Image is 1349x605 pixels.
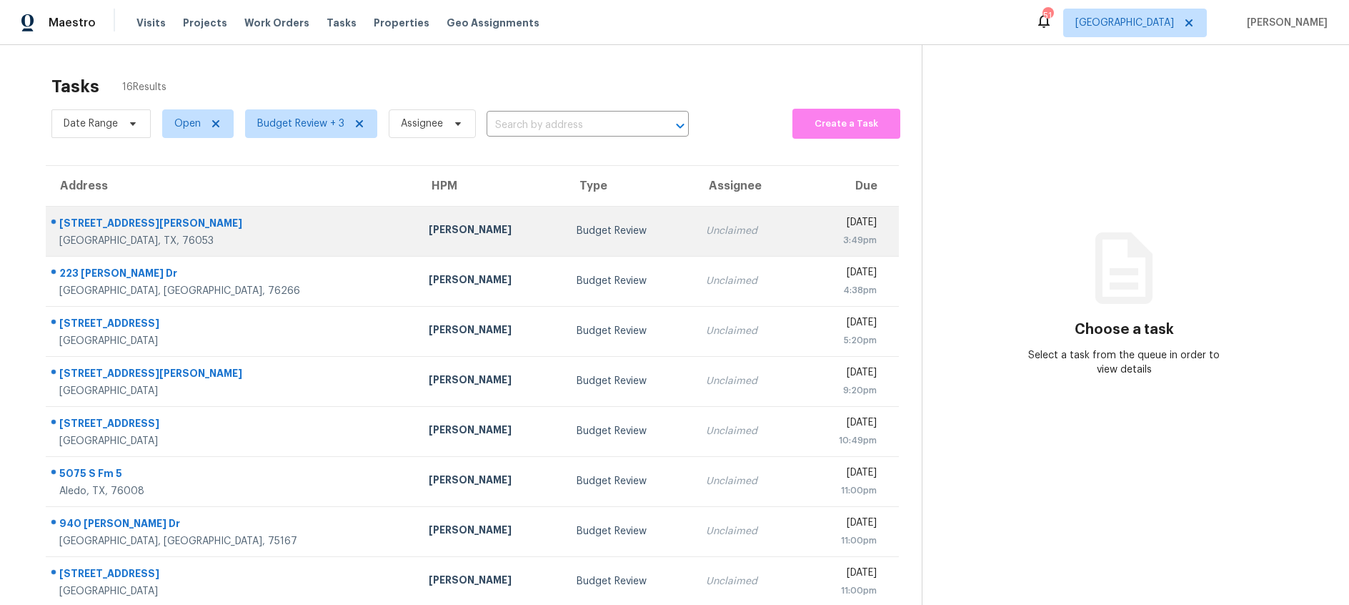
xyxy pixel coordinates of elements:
div: 11:00pm [810,483,877,498]
div: Unclaimed [706,424,787,438]
div: Unclaimed [706,274,787,288]
div: [DATE] [810,566,877,584]
div: Unclaimed [706,524,787,538]
div: [GEOGRAPHIC_DATA], TX, 76053 [59,234,406,248]
div: Unclaimed [706,574,787,589]
div: Budget Review [577,474,684,488]
div: Budget Review [577,374,684,388]
span: Visits [136,16,166,30]
span: Projects [183,16,227,30]
span: [PERSON_NAME] [1241,16,1328,30]
div: 223 [PERSON_NAME] Dr [59,266,406,284]
h3: Choose a task [1075,323,1174,337]
span: Properties [374,16,429,30]
div: [DATE] [810,365,877,383]
div: [DATE] [810,466,877,483]
div: Budget Review [577,524,684,538]
div: [DATE] [810,215,877,233]
div: [DATE] [810,415,877,433]
div: 5:20pm [810,333,877,348]
div: [DATE] [810,315,877,333]
div: 9:20pm [810,383,877,398]
div: [PERSON_NAME] [429,323,554,340]
span: [GEOGRAPHIC_DATA] [1075,16,1174,30]
div: [PERSON_NAME] [429,373,554,390]
div: 4:38pm [810,283,877,297]
div: [STREET_ADDRESS] [59,416,406,434]
div: [GEOGRAPHIC_DATA] [59,334,406,348]
div: 940 [PERSON_NAME] Dr [59,516,406,534]
span: Geo Assignments [447,16,539,30]
button: Create a Task [792,109,900,139]
div: [GEOGRAPHIC_DATA], [GEOGRAPHIC_DATA], 76266 [59,284,406,298]
div: [DATE] [810,516,877,533]
div: 3:49pm [810,233,877,247]
div: 11:00pm [810,533,877,548]
div: 10:49pm [810,433,877,448]
div: [STREET_ADDRESS][PERSON_NAME] [59,216,406,234]
span: Create a Task [800,116,893,132]
div: [DATE] [810,265,877,283]
span: Date Range [64,117,118,131]
div: [GEOGRAPHIC_DATA], [GEOGRAPHIC_DATA], 75167 [59,534,406,549]
div: Budget Review [577,574,684,589]
div: [PERSON_NAME] [429,473,554,491]
div: [GEOGRAPHIC_DATA] [59,584,406,599]
span: Assignee [401,117,443,131]
div: Unclaimed [706,224,787,238]
div: [GEOGRAPHIC_DATA] [59,384,406,398]
div: Unclaimed [706,374,787,388]
div: Aledo, TX, 76008 [59,484,406,498]
th: HPM [417,166,565,206]
div: [GEOGRAPHIC_DATA] [59,434,406,448]
div: Budget Review [577,274,684,288]
th: Address [46,166,417,206]
h2: Tasks [51,79,99,94]
span: Open [174,117,201,131]
div: Select a task from the queue in order to view details [1023,348,1225,377]
span: Tasks [327,18,357,28]
div: 51 [1042,9,1052,23]
div: Budget Review [577,424,684,438]
th: Type [565,166,695,206]
div: [PERSON_NAME] [429,222,554,240]
div: [STREET_ADDRESS][PERSON_NAME] [59,366,406,384]
span: Budget Review + 3 [257,117,344,131]
div: [STREET_ADDRESS] [59,316,406,334]
div: [STREET_ADDRESS] [59,566,406,584]
input: Search by address [487,114,649,137]
div: [PERSON_NAME] [429,573,554,591]
div: Unclaimed [706,474,787,488]
span: 16 Results [122,80,166,94]
div: [PERSON_NAME] [429,423,554,441]
th: Assignee [695,166,798,206]
button: Open [670,116,690,136]
div: Budget Review [577,324,684,338]
span: Maestro [49,16,96,30]
div: Unclaimed [706,324,787,338]
div: Budget Review [577,224,684,238]
div: [PERSON_NAME] [429,523,554,541]
th: Due [799,166,899,206]
span: Work Orders [244,16,309,30]
div: [PERSON_NAME] [429,272,554,290]
div: 5075 S Fm 5 [59,466,406,484]
div: 11:00pm [810,584,877,598]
